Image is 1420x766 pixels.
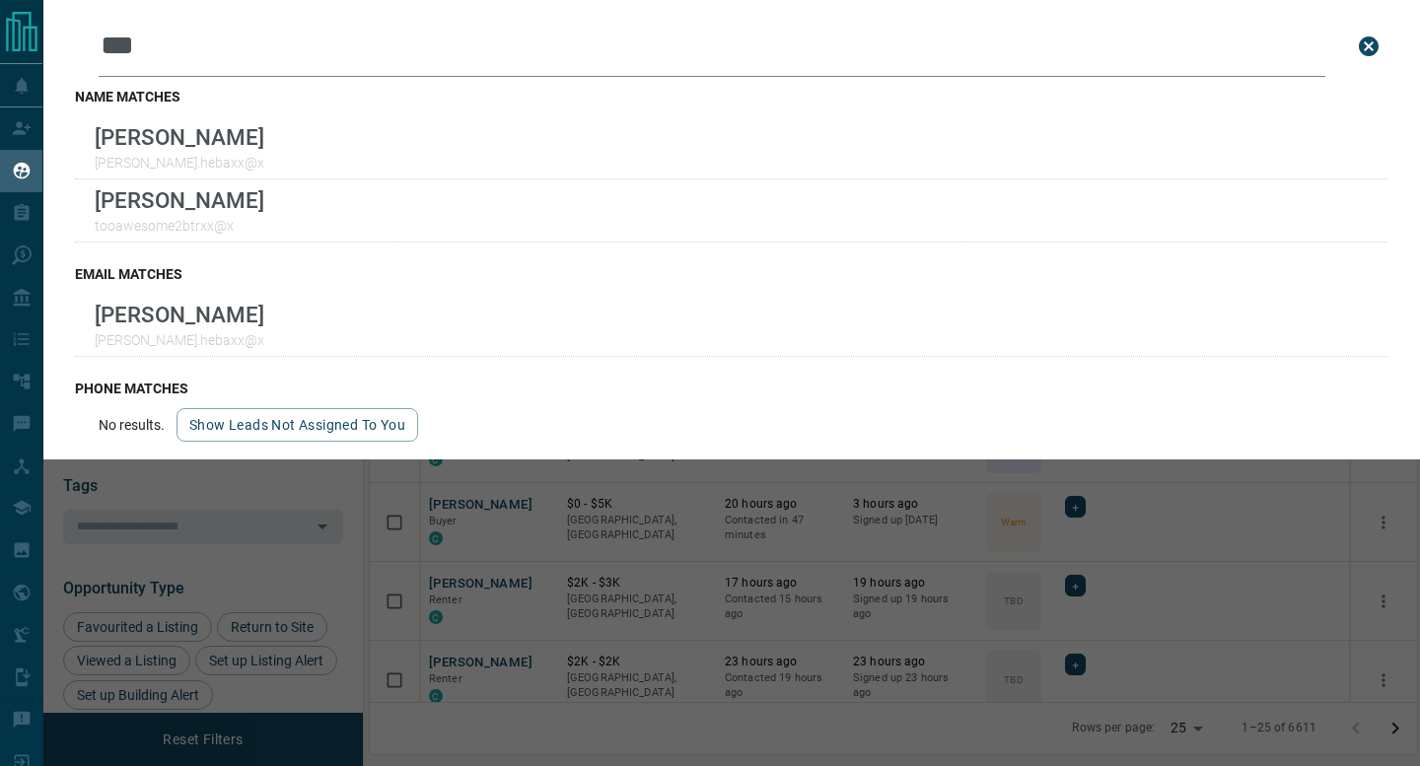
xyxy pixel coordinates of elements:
p: [PERSON_NAME].hebaxx@x [95,332,264,348]
button: close search bar [1349,27,1388,66]
h3: phone matches [75,381,1388,396]
p: [PERSON_NAME] [95,187,264,213]
h3: email matches [75,266,1388,282]
button: show leads not assigned to you [177,408,418,442]
p: [PERSON_NAME].hebaxx@x [95,155,264,171]
p: No results. [99,417,165,433]
p: [PERSON_NAME] [95,302,264,327]
p: tooawesome2btrxx@x [95,218,264,234]
p: [PERSON_NAME] [95,124,264,150]
h3: name matches [75,89,1388,104]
